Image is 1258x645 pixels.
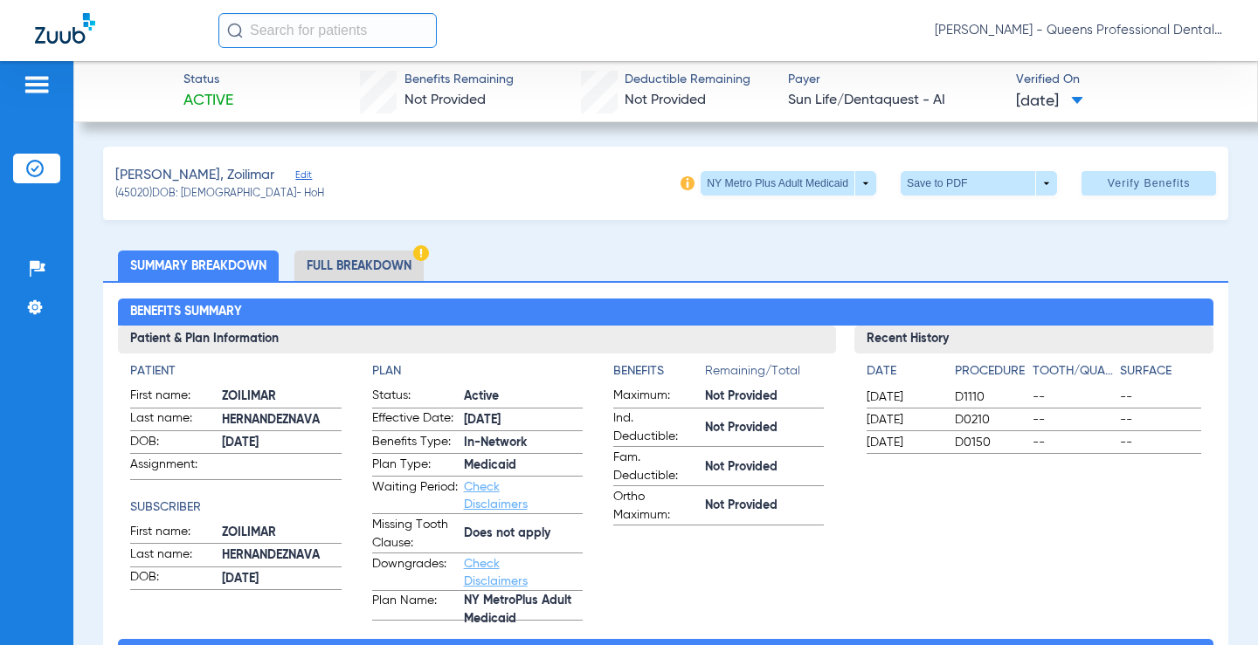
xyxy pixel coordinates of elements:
[613,362,705,387] app-breakdown-title: Benefits
[222,434,341,452] span: [DATE]
[1033,434,1114,451] span: --
[294,250,424,281] li: Full Breakdown
[183,71,233,89] span: Status
[372,555,458,590] span: Downgrades:
[404,93,486,107] span: Not Provided
[901,171,1057,196] button: Save to PDF
[130,409,216,430] span: Last name:
[867,362,940,387] app-breakdown-title: Date
[867,388,940,406] span: [DATE]
[705,362,824,387] span: Remaining/Total
[130,387,216,408] span: First name:
[222,546,341,565] span: HERNANDEZNAVA
[295,169,311,186] span: Edit
[464,388,583,406] span: Active
[1033,388,1114,406] span: --
[935,22,1223,39] span: [PERSON_NAME] - Queens Professional Dental Care
[705,388,824,406] span: Not Provided
[372,409,458,430] span: Effective Date:
[464,411,583,429] span: [DATE]
[130,433,216,454] span: DOB:
[464,434,583,452] span: In-Network
[1082,171,1216,196] button: Verify Benefits
[183,90,233,112] span: Active
[681,176,695,190] img: info-icon
[118,298,1213,326] h2: Benefits Summary
[867,362,940,381] h4: Date
[867,411,940,429] span: [DATE]
[867,434,940,451] span: [DATE]
[118,326,835,353] h3: Patient & Plan Information
[613,409,699,446] span: Ind. Deductible:
[464,558,528,587] a: Check Disclaimers
[1120,362,1201,387] app-breakdown-title: Surface
[115,165,274,187] span: [PERSON_NAME], Zoilimar
[854,326,1213,353] h3: Recent History
[118,250,279,281] li: Summary Breakdown
[404,71,514,89] span: Benefits Remaining
[613,362,705,381] h4: Benefits
[130,498,341,517] h4: Subscriber
[372,516,458,552] span: Missing Tooth Clause:
[372,456,458,477] span: Plan Type:
[955,411,1027,429] span: D0210
[1120,388,1201,406] span: --
[955,362,1027,381] h4: Procedure
[372,433,458,454] span: Benefits Type:
[1016,91,1083,113] span: [DATE]
[955,388,1027,406] span: D1110
[130,456,216,479] span: Assignment:
[1120,411,1201,429] span: --
[625,71,750,89] span: Deductible Remaining
[788,90,1001,112] span: Sun Life/Dentaquest - AI
[625,93,706,107] span: Not Provided
[464,481,528,511] a: Check Disclaimers
[955,362,1027,387] app-breakdown-title: Procedure
[130,546,216,566] span: Last name:
[1108,176,1191,190] span: Verify Benefits
[1016,71,1229,89] span: Verified On
[372,387,458,408] span: Status:
[130,523,216,544] span: First name:
[222,411,341,429] span: HERNANDEZNAVA
[464,456,583,475] span: Medicaid
[372,592,458,620] span: Plan Name:
[705,497,824,515] span: Not Provided
[1120,434,1201,451] span: --
[222,524,341,542] span: ZOILIMAR
[701,171,876,196] button: NY Metro Plus Adult Medicaid
[372,478,458,513] span: Waiting Period:
[705,458,824,477] span: Not Provided
[372,362,583,381] h4: Plan
[130,362,341,381] h4: Patient
[222,570,341,588] span: [DATE]
[23,74,51,95] img: hamburger-icon
[227,23,243,38] img: Search Icon
[705,419,824,437] span: Not Provided
[613,387,699,408] span: Maximum:
[222,388,341,406] span: ZOILIMAR
[130,568,216,589] span: DOB:
[1033,362,1114,387] app-breakdown-title: Tooth/Quad
[1033,411,1114,429] span: --
[464,525,583,543] span: Does not apply
[788,71,1001,89] span: Payer
[1120,362,1201,381] h4: Surface
[613,449,699,485] span: Fam. Deductible:
[115,187,324,202] span: (45020) DOB: [DEMOGRAPHIC_DATA] - HoH
[218,13,437,48] input: Search for patients
[413,245,429,261] img: Hazard
[613,488,699,525] span: Ortho Maximum:
[464,601,583,620] span: NY MetroPlus Adult Medicaid
[35,13,95,44] img: Zuub Logo
[955,434,1027,451] span: D0150
[1033,362,1114,381] h4: Tooth/Quad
